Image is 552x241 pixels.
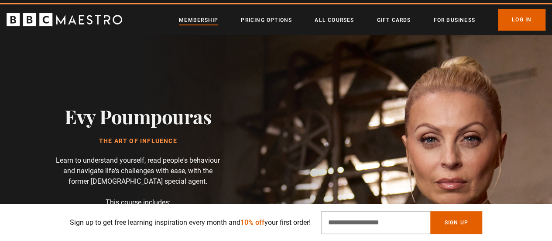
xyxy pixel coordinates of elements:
[106,197,171,208] p: This course includes:
[7,13,122,26] svg: BBC Maestro
[65,138,211,145] h1: The Art of Influence
[430,211,482,234] button: Sign Up
[241,16,292,24] a: Pricing Options
[65,105,211,127] h2: Evy Poumpouras
[179,16,218,24] a: Membership
[377,16,411,24] a: Gift Cards
[179,9,545,31] nav: Primary
[433,16,475,24] a: For business
[498,9,545,31] a: Log In
[70,217,311,228] p: Sign up to get free learning inspiration every month and your first order!
[240,218,264,227] span: 10% off
[315,16,354,24] a: All Courses
[52,155,224,187] p: Learn to understand yourself, read people's behaviour and navigate life's challenges with ease, w...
